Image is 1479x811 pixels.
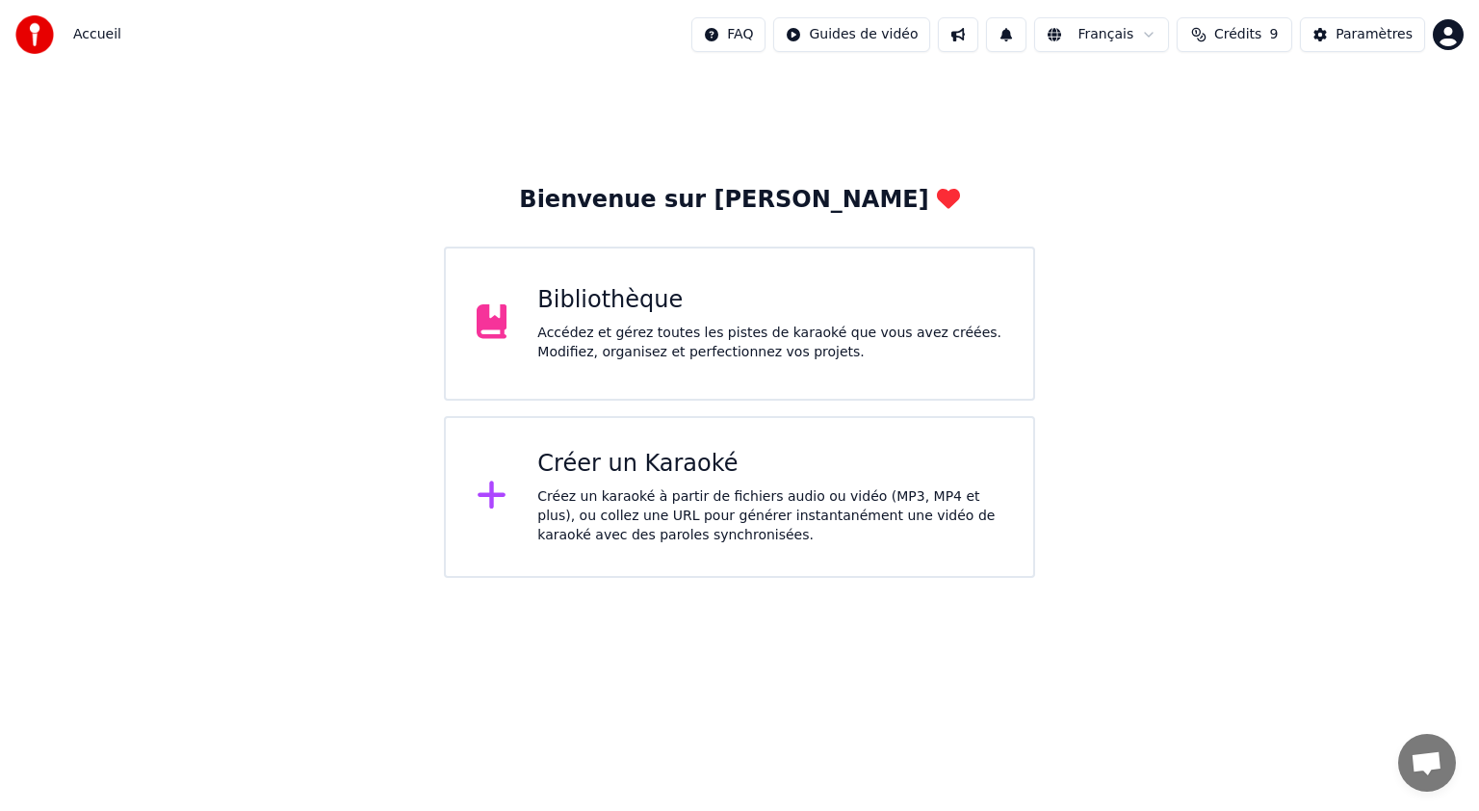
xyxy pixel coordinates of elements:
[1300,17,1425,52] button: Paramètres
[1336,25,1413,44] div: Paramètres
[1269,25,1278,44] span: 9
[15,15,54,54] img: youka
[537,449,1002,480] div: Créer un Karaoké
[691,17,765,52] button: FAQ
[537,487,1002,545] div: Créez un karaoké à partir de fichiers audio ou vidéo (MP3, MP4 et plus), ou collez une URL pour g...
[73,25,121,44] span: Accueil
[1398,734,1456,792] div: Ouvrir le chat
[1214,25,1261,44] span: Crédits
[537,324,1002,362] div: Accédez et gérez toutes les pistes de karaoké que vous avez créées. Modifiez, organisez et perfec...
[1177,17,1292,52] button: Crédits9
[773,17,930,52] button: Guides de vidéo
[537,285,1002,316] div: Bibliothèque
[519,185,959,216] div: Bienvenue sur [PERSON_NAME]
[73,25,121,44] nav: breadcrumb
